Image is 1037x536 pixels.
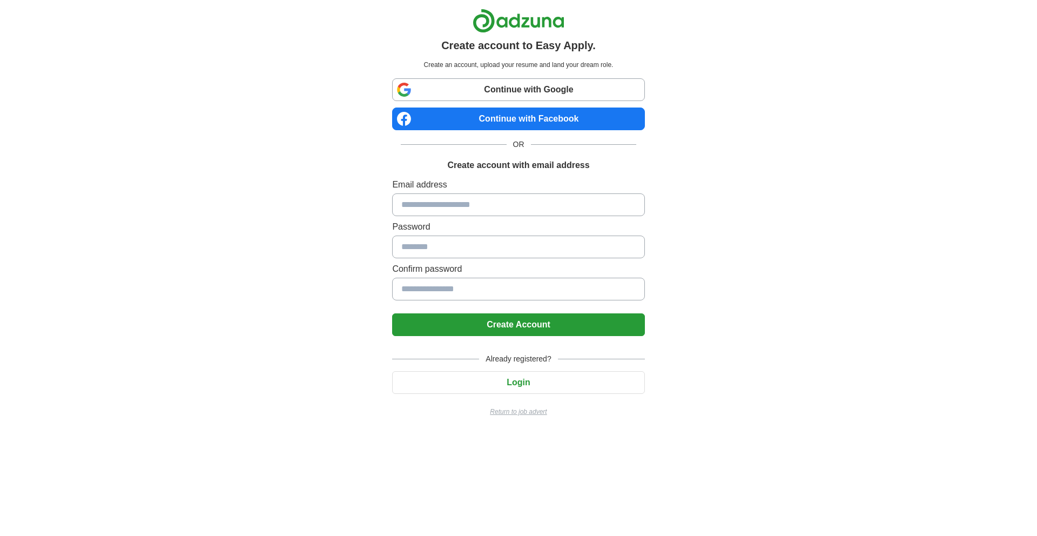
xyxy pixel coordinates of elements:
[447,159,589,172] h1: Create account with email address
[392,378,644,387] a: Login
[473,9,564,33] img: Adzuna logo
[479,353,557,365] span: Already registered?
[392,263,644,276] label: Confirm password
[392,371,644,394] button: Login
[392,220,644,233] label: Password
[394,60,642,70] p: Create an account, upload your resume and land your dream role.
[392,108,644,130] a: Continue with Facebook
[392,178,644,191] label: Email address
[507,139,531,150] span: OR
[441,37,596,53] h1: Create account to Easy Apply.
[392,78,644,101] a: Continue with Google
[392,313,644,336] button: Create Account
[392,407,644,417] a: Return to job advert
